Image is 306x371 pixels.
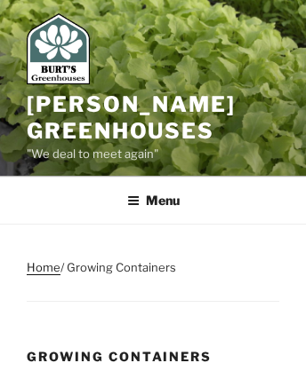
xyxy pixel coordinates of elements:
p: "We deal to meet again" [27,145,279,164]
a: [PERSON_NAME] Greenhouses [27,91,236,144]
img: Burt's Greenhouses [27,13,90,84]
button: Menu [115,178,192,222]
a: Home [27,260,60,274]
h1: Growing Containers [27,348,279,366]
nav: Breadcrumb [27,258,279,302]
